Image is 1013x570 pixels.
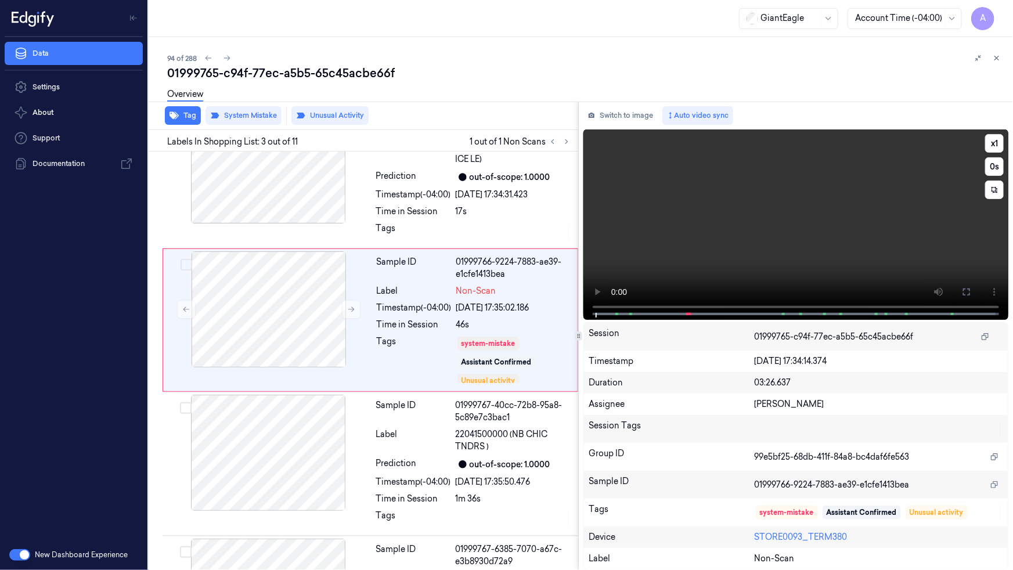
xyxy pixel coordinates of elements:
button: Toggle Navigation [124,9,143,27]
button: Select row [180,402,192,414]
div: Unusual activity [910,507,964,518]
button: Auto video sync [662,106,733,125]
div: 01999765-c94f-77ec-a5b5-65c45acbe66f [167,65,1004,81]
div: 03:26.637 [755,377,1003,389]
button: x1 [985,134,1004,153]
div: Session Tags [589,420,755,438]
button: Select row [180,546,192,558]
span: 22041500000 (NB CHIC TNDRS ) [456,428,571,453]
div: Sample ID [376,399,451,424]
button: 0s [985,157,1004,176]
a: Documentation [5,152,143,175]
div: Time in Session [376,493,451,505]
div: [DATE] 17:34:14.374 [755,355,1003,367]
div: Session [589,327,755,346]
div: Sample ID [377,256,452,280]
span: 01999765-c94f-77ec-a5b5-65c45acbe66f [755,331,914,343]
button: A [971,7,994,30]
button: About [5,101,143,124]
div: 01999767-6385-7070-a67c-e3b8930d72a9 [456,543,571,568]
div: 46s [456,319,571,331]
div: Timestamp (-04:00) [376,476,451,488]
a: Settings [5,75,143,99]
div: Label [376,428,451,453]
div: [DATE] 17:35:50.476 [456,476,571,488]
div: 17s [456,205,571,218]
div: [DATE] 17:34:31.423 [456,189,571,201]
span: Non-Scan [456,285,496,297]
div: Time in Session [376,205,451,218]
div: Label [376,141,451,165]
button: Unusual Activity [291,106,369,125]
div: Sample ID [376,543,451,568]
div: Assignee [589,398,755,410]
div: 1m 36s [456,493,571,505]
div: Time in Session [377,319,452,331]
div: [PERSON_NAME] [755,398,1003,410]
div: Group ID [589,448,755,466]
div: Tags [376,222,451,241]
div: Timestamp (-04:00) [376,189,451,201]
div: Prediction [376,170,451,184]
span: 1 out of 1 Non Scans [470,135,574,149]
div: STORE0093_TERM380 [755,531,1003,543]
div: Tags [589,503,755,522]
div: Timestamp (-04:00) [377,302,452,314]
div: Device [589,531,755,543]
div: system-mistake [462,338,515,349]
span: 99e5bf25-68db-411f-84a8-bc4daf6fe563 [755,451,910,463]
div: Prediction [376,457,451,471]
div: [DATE] 17:35:02.186 [456,302,571,314]
a: Overview [167,88,203,102]
div: out-of-scope: 1.0000 [470,171,550,183]
div: out-of-scope: 1.0000 [470,459,550,471]
div: Label [377,285,452,297]
div: Tags [376,510,451,528]
span: Non-Scan [755,553,795,565]
div: Label [589,553,755,565]
div: Assistant Confirmed [462,357,532,367]
div: 01999766-9224-7883-ae39-e1cfe1413bea [456,256,571,280]
div: Unusual activity [462,376,515,386]
div: Timestamp [589,355,755,367]
a: Data [5,42,143,65]
button: System Mistake [206,106,282,125]
div: Tags [377,335,452,384]
div: 01999767-40cc-72b8-95a8-5c89e7c3bac1 [456,399,571,424]
button: Tag [165,106,201,125]
div: Duration [589,377,755,389]
span: Labels In Shopping List: 3 out of 11 [167,136,298,148]
div: Sample ID [589,475,755,494]
button: Select row [181,259,192,270]
a: Support [5,127,143,150]
button: Switch to image [583,106,658,125]
div: Assistant Confirmed [827,507,897,518]
span: 01999766-9224-7883-ae39-e1cfe1413bea [755,479,910,491]
div: system-mistake [760,507,814,518]
span: 94 of 288 [167,53,197,63]
span: 81529400021 (LINDYS ITAL ICE LE) [456,141,571,165]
